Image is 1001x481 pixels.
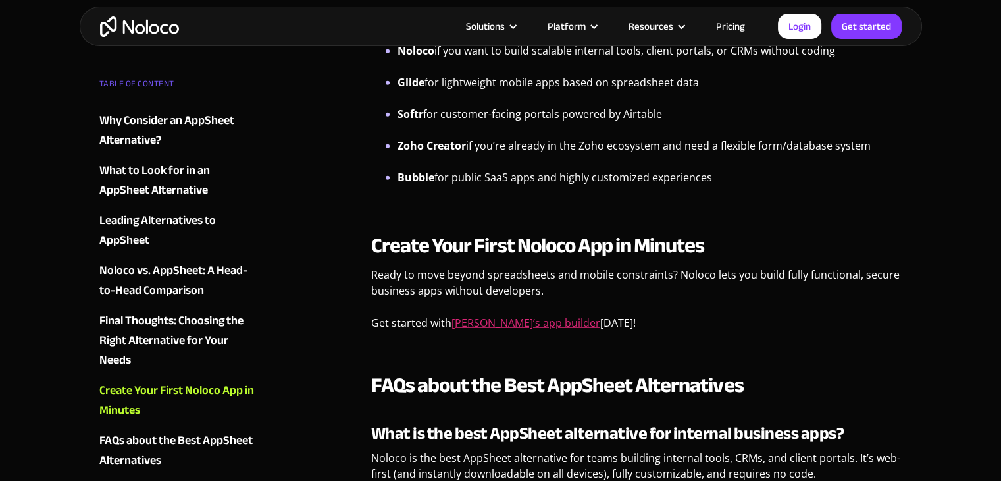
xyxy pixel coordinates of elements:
div: Resources [629,18,673,35]
li: for customer-facing portals powered by Airtable [398,106,902,138]
a: Why Consider an AppSheet Alternative? [99,111,259,150]
a: Final Thoughts: Choosing the Right Alternative for Your Needs [99,311,259,370]
li: if you’re already in the Zoho ecosystem and need a flexible form/database system [398,138,902,169]
strong: Glide [398,75,424,90]
div: Solutions [466,18,505,35]
li: for public SaaS apps and highly customized experiences [398,169,902,201]
a: Create Your First Noloco App in Minutes [99,381,259,420]
div: Resources [612,18,700,35]
p: Ready to move beyond spreadsheets and mobile constraints? Noloco lets you build fully functional,... [371,267,902,308]
strong: Softr [398,107,423,121]
strong: What is the best AppSheet alternative for internal business apps? [371,417,844,449]
a: What to Look for in an AppSheet Alternative [99,161,259,200]
div: Platform [548,18,586,35]
strong: Bubble [398,170,434,184]
li: for lightweight mobile apps based on spreadsheet data [398,74,902,106]
a: home [100,16,179,37]
a: [PERSON_NAME]’s app builder [451,316,600,330]
a: Login [778,14,821,39]
a: Noloco vs. AppSheet: A Head-to-Head Comparison [99,261,259,300]
strong: FAQs about the Best AppSheet Alternatives [371,366,744,405]
strong: Create Your First Noloco App in Minutes [371,226,705,266]
strong: Zoho Creator [398,138,466,153]
div: Platform [531,18,612,35]
div: Solutions [449,18,531,35]
li: if you want to build scalable internal tools, client portals, or CRMs without coding [398,43,902,74]
a: Pricing [700,18,761,35]
div: TABLE OF CONTENT [99,74,259,100]
a: Leading Alternatives to AppSheet [99,211,259,250]
a: FAQs about the Best AppSheet Alternatives [99,431,259,470]
a: Get started [831,14,902,39]
p: Get started with [DATE]! [371,315,902,341]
